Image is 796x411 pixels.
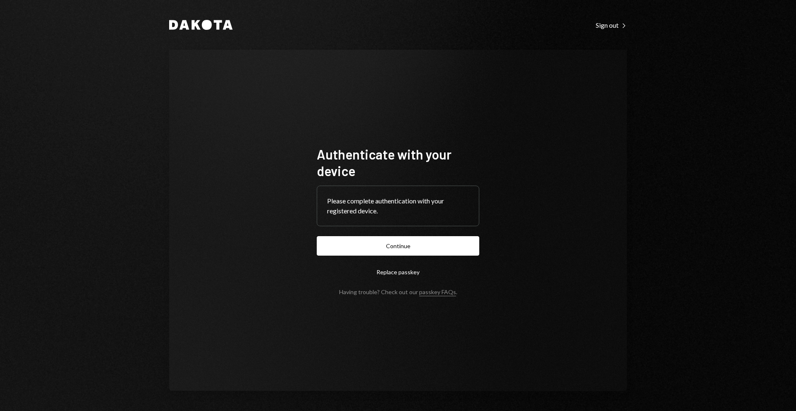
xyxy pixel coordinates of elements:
[317,146,479,179] h1: Authenticate with your device
[596,20,627,29] a: Sign out
[327,196,469,216] div: Please complete authentication with your registered device.
[419,288,456,296] a: passkey FAQs
[317,262,479,282] button: Replace passkey
[339,288,457,295] div: Having trouble? Check out our .
[317,236,479,256] button: Continue
[596,21,627,29] div: Sign out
